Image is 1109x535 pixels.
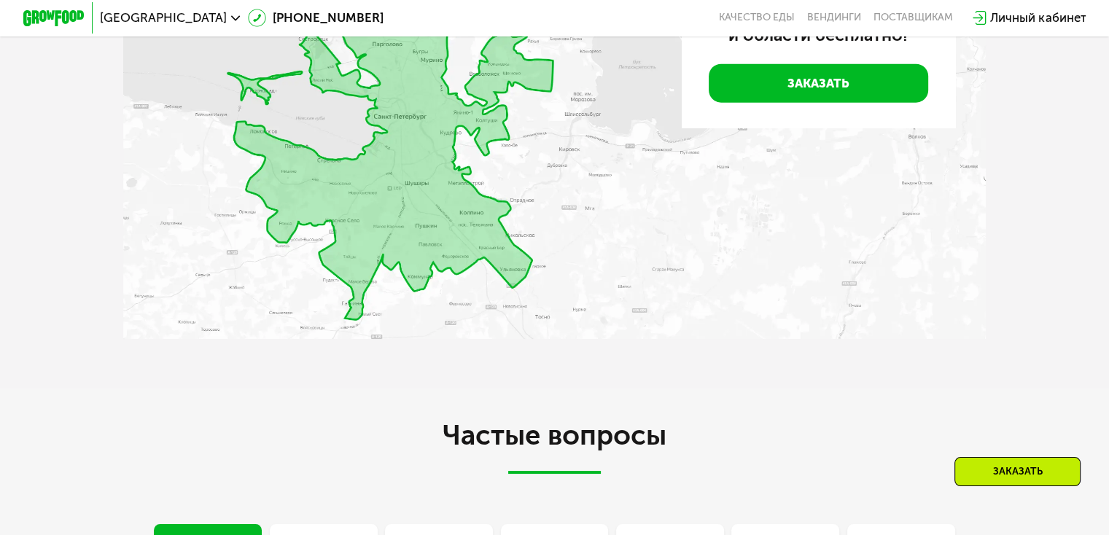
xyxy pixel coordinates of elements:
span: [GEOGRAPHIC_DATA] [100,12,227,24]
a: [PHONE_NUMBER] [248,9,384,27]
div: Заказать [954,457,1081,486]
a: Качество еды [719,12,795,24]
div: поставщикам [873,12,953,24]
a: Заказать [709,64,928,103]
a: Вендинги [807,12,861,24]
h2: Частые вопросы [123,420,986,474]
div: Личный кабинет [990,9,1086,27]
